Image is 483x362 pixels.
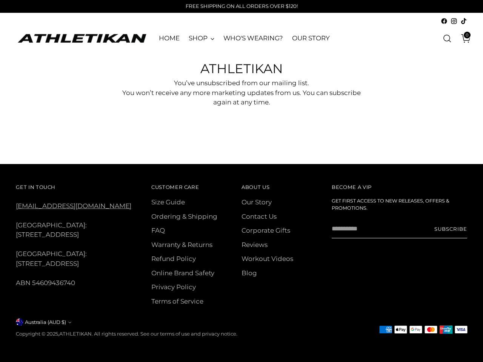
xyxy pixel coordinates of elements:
span: 0 [464,32,471,38]
a: Refund Policy [151,255,196,262]
a: SHOP [189,30,214,47]
p: Copyright © 2025, . All rights reserved. See our terms of use and privacy notice. [16,330,237,338]
a: Terms of Service [151,298,203,305]
button: Australia (AUD $) [16,318,71,326]
span: Get In Touch [16,184,55,190]
a: Workout Videos [241,255,293,262]
a: ATHLETIKAN [16,32,148,44]
a: Our Story [241,198,272,206]
div: [GEOGRAPHIC_DATA]: [STREET_ADDRESS] [GEOGRAPHIC_DATA]: [STREET_ADDRESS] ABN 54609436740 [16,182,133,288]
a: Size Guide [151,198,185,206]
span: Become a VIP [332,184,372,190]
h1: ATHLETIKAN [114,59,369,78]
a: Privacy Policy [151,283,196,291]
a: Ordering & Shipping [151,213,217,220]
a: ATHLETIKAN [59,331,92,337]
a: Reviews [241,241,268,248]
a: [EMAIL_ADDRESS][DOMAIN_NAME] [16,202,131,210]
a: Open cart modal [455,31,471,46]
p: FREE SHIPPING ON ALL ORDERS OVER $120! [186,3,298,10]
button: Subscribe [434,219,467,238]
a: Corporate Gifts [241,227,290,234]
a: Online Brand Safety [151,269,214,277]
span: Customer Care [151,184,199,190]
a: Contact Us [241,213,277,220]
a: Open search modal [440,31,455,46]
a: Warranty & Returns [151,241,212,248]
a: FAQ [151,227,165,234]
p: You won’t receive any more marketing updates from us. You can subscribe again at any time. [114,88,369,107]
span: About Us [241,184,269,190]
a: Blog [241,269,257,277]
p: You’ve unsubscribed from our mailing list. [114,78,369,88]
h6: Get first access to new releases, offers & promotions. [332,198,467,212]
a: HOME [159,30,180,47]
a: OUR STORY [292,30,329,47]
a: WHO'S WEARING? [223,30,283,47]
